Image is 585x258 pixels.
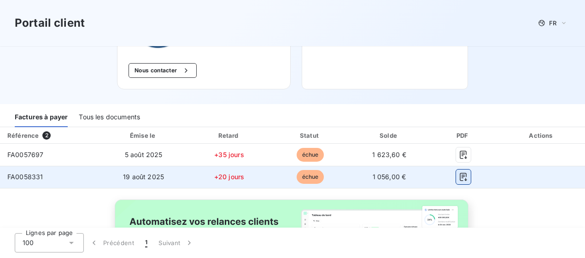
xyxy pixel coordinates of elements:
span: échue [297,170,324,184]
span: 19 août 2025 [123,173,164,181]
span: échue [297,148,324,162]
span: 1 056,00 € [373,173,406,181]
span: +20 jours [214,173,244,181]
div: PDF [430,131,497,140]
span: +35 jours [214,151,244,158]
div: Retard [190,131,269,140]
button: Précédent [84,233,140,252]
span: FR [549,19,556,27]
span: 2 [42,131,51,140]
span: FA0058331 [7,173,43,181]
button: Nous contacter [129,63,197,78]
button: Suivant [153,233,199,252]
span: 100 [23,238,34,247]
div: Référence [7,132,39,139]
span: 1 [145,238,147,247]
div: Tous les documents [79,108,140,127]
div: Statut [272,131,348,140]
span: FA0057697 [7,151,43,158]
button: 1 [140,233,153,252]
span: 1 623,60 € [372,151,406,158]
div: Actions [500,131,583,140]
span: 5 août 2025 [125,151,163,158]
div: Factures à payer [15,108,68,127]
h3: Portail client [15,15,85,31]
div: Solde [352,131,426,140]
div: Émise le [101,131,187,140]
